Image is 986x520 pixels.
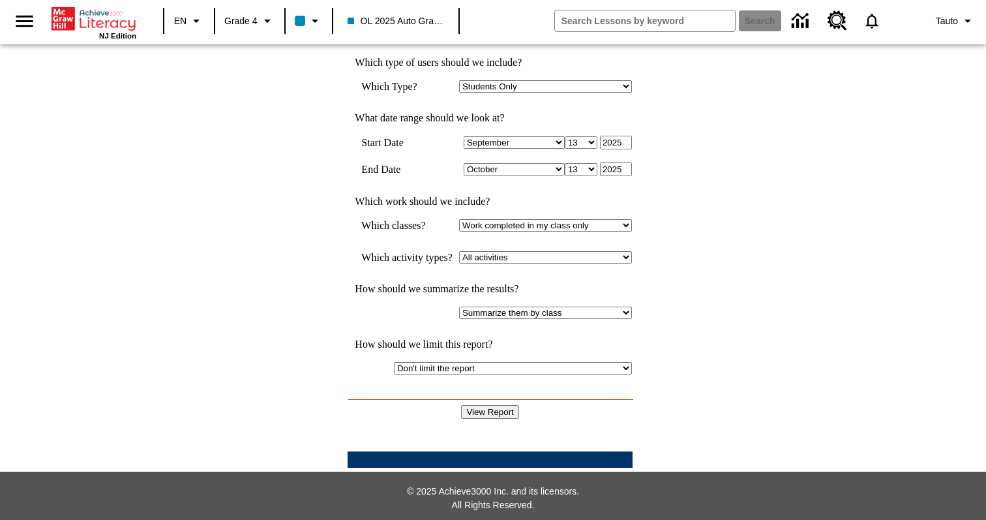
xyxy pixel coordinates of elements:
[348,339,632,350] td: How should we limit this report?
[348,283,632,295] td: How should we summarize the results?
[855,4,889,38] a: Notifications
[361,80,453,93] td: Which Type?
[174,14,187,28] span: EN
[897,8,923,34] img: avatar image
[348,112,632,124] td: What date range should we look at?
[361,251,453,264] td: Which activity types?
[784,3,820,39] a: Data Center
[348,196,632,207] td: Which work should we include?
[555,10,735,31] input: search field
[52,5,136,40] div: Home
[168,9,210,33] button: Language: EN, Select a language
[361,162,453,176] td: End Date
[290,9,328,33] button: Class color is peacock blue. Change class color
[936,14,958,28] span: Tauto
[361,219,453,232] td: Which classes?
[99,32,136,40] span: NJ Edition
[889,4,931,38] button: Select a new avatar
[348,57,632,69] td: Which type of users should we include?
[348,14,444,28] span: OL 2025 Auto Grade 4
[931,9,981,33] button: Profile/Settings
[361,136,453,149] td: Start Date
[5,2,44,40] button: Open side menu
[224,14,258,28] span: Grade 4
[219,9,280,33] button: Grade: Grade 4, Select a grade
[461,405,518,419] input: View Report
[820,3,855,38] a: Resource Center, Will open in new tab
